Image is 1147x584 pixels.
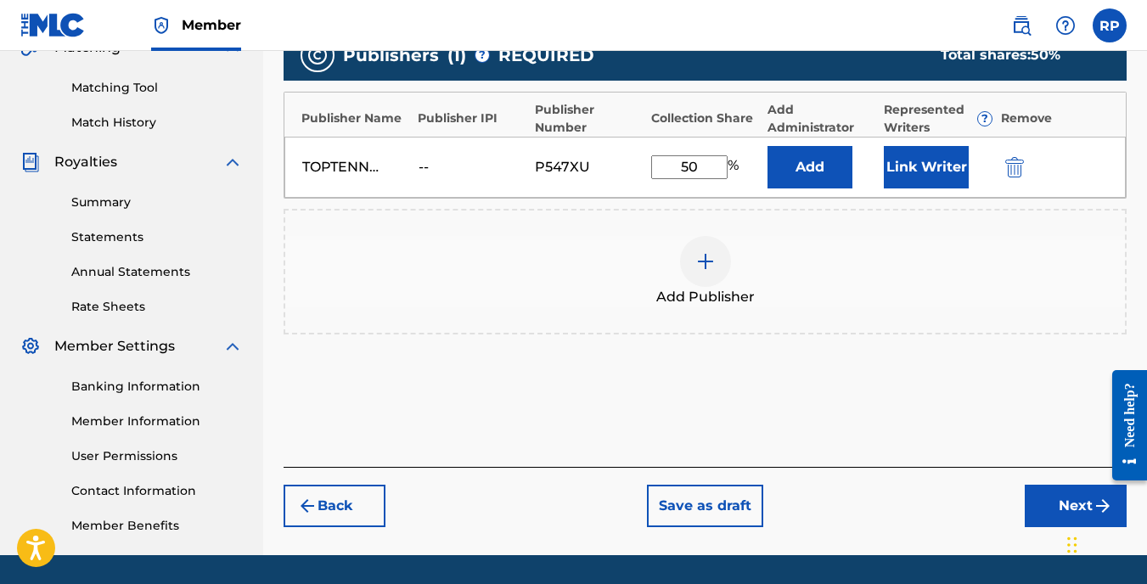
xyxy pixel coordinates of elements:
div: Total shares: [941,45,1093,65]
span: ? [978,112,992,126]
button: Next [1025,485,1127,527]
button: Link Writer [884,146,969,188]
div: Represented Writers [884,101,992,137]
div: Add Administrator [767,101,875,137]
a: Public Search [1004,8,1038,42]
div: Collection Share [651,109,759,127]
span: ( 1 ) [447,42,466,68]
img: expand [222,152,243,172]
img: Member Settings [20,336,41,357]
img: expand [222,336,243,357]
a: Banking Information [71,378,243,396]
a: Annual Statements [71,263,243,281]
img: help [1055,15,1076,36]
a: Statements [71,228,243,246]
a: Contact Information [71,482,243,500]
div: Publisher IPI [418,109,526,127]
img: 12a2ab48e56ec057fbd8.svg [1005,157,1024,177]
span: 50 % [1031,47,1060,63]
div: Publisher Number [535,101,643,137]
span: Add Publisher [656,287,755,307]
img: publishers [307,45,328,65]
a: Member Benefits [71,517,243,535]
img: Top Rightsholder [151,15,171,36]
a: Rate Sheets [71,298,243,316]
iframe: Chat Widget [1062,503,1147,584]
button: Save as draft [647,485,763,527]
span: Member Settings [54,336,175,357]
a: Member Information [71,413,243,430]
span: % [728,155,743,179]
span: ? [475,48,489,62]
span: Member [182,15,241,35]
button: Add [767,146,852,188]
a: Matching Tool [71,79,243,97]
img: search [1011,15,1032,36]
img: f7272a7cc735f4ea7f67.svg [1093,496,1113,516]
span: REQUIRED [498,42,594,68]
span: Royalties [54,152,117,172]
div: Remove [1001,109,1109,127]
img: add [695,251,716,272]
a: User Permissions [71,447,243,465]
iframe: Resource Center [1099,357,1147,494]
div: Help [1049,8,1082,42]
div: User Menu [1093,8,1127,42]
div: Publisher Name [301,109,409,127]
a: Summary [71,194,243,211]
img: Royalties [20,152,41,172]
img: 7ee5dd4eb1f8a8e3ef2f.svg [297,496,318,516]
span: Publishers [343,42,439,68]
a: Match History [71,114,243,132]
div: Drag [1067,519,1077,570]
img: MLC Logo [20,13,86,37]
button: Back [284,485,385,527]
